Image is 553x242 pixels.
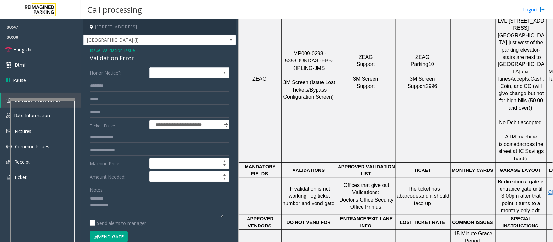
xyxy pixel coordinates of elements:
[6,113,11,118] img: 'icon'
[397,186,441,199] span: The ticket has a
[6,174,11,180] img: 'icon'
[500,168,541,173] span: GARAGE LAYOUT
[88,171,148,182] label: Amount Needed:
[503,216,538,228] span: SPECIAL INSTRUCTIONS
[338,164,396,176] span: APPROVED VALIDATION LIST
[359,54,373,60] span: ZEAG
[408,83,437,89] span: Support2996
[283,186,335,206] span: IF validation is not working, log ticket number and vend gate
[13,77,26,83] span: Pause
[414,193,451,206] span: and it should face up
[90,47,101,54] span: Issue
[6,98,11,103] img: 'icon'
[13,46,31,53] span: Hang Up
[285,51,328,63] span: IMP009-0298 - 5353
[415,54,430,60] span: ZEAG
[220,177,229,182] span: Decrease value
[540,6,545,13] img: logout
[503,141,520,147] span: located
[90,220,146,226] label: Send alerts to manager
[296,58,321,63] span: DUNDAS -
[222,120,229,129] span: Toggle popup
[400,220,445,225] span: LOST TICKET RATE
[6,144,12,149] img: 'icon'
[511,76,530,82] span: Accepts:
[102,47,135,54] span: Validation Issue
[523,6,545,13] a: Logout
[88,120,148,130] label: Ticket Date:
[88,67,148,78] label: Honor Notice?:
[101,47,135,53] span: -
[499,120,542,125] span: No Debit accepted
[1,93,81,108] a: General Information
[411,61,434,67] span: Parking10
[414,168,431,173] span: TICKET
[15,61,26,68] span: Dtmf
[340,197,395,210] span: Doctor's Office Security Office Primus
[220,171,229,177] span: Increase value
[452,220,493,225] span: COMMON ISSUES
[499,134,538,147] span: ATM machine is
[283,80,337,100] span: 3M Screen (Issue Lost Tickets/Bypass Configuration Screen)
[84,2,145,17] h3: Call processing
[84,35,205,45] span: [GEOGRAPHIC_DATA] (I)
[252,76,267,82] span: ZEAG
[499,76,546,111] span: Cash, Coin, and CC (will give change but not for high bills (50.00 and over))
[498,179,546,214] span: Bi-directional gate is entrance gate until 3:00pm after that point it turns to a monthly only exit
[90,184,104,193] label: Notes:
[499,141,545,161] span: across the street at IC Savings (bank).
[83,19,236,35] h4: [STREET_ADDRESS]
[292,58,334,71] span: EBB-KIPLING-JMS
[340,216,394,228] span: ENTRANCE/EXIT LANE INFO
[357,83,375,89] span: Support
[344,182,391,195] span: Offices that give out Validations:
[293,168,325,173] span: VALIDATIONS
[452,168,493,173] span: MONTHLY CARDS
[247,216,275,228] span: APPROVED VENDORS
[220,158,229,163] span: Increase value
[400,193,420,199] span: barcode,
[286,220,331,225] span: DO NOT VEND FOR
[357,61,375,67] span: Support
[220,163,229,169] span: Decrease value
[90,54,229,62] div: Validation Error
[15,97,62,103] span: General Information
[6,129,11,133] img: 'icon'
[6,160,11,164] img: 'icon'
[410,76,435,82] span: 3M Screen
[245,164,277,176] span: MANDATORY FIELDS
[88,158,148,169] label: Machine Price:
[353,76,378,82] span: 3M Screen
